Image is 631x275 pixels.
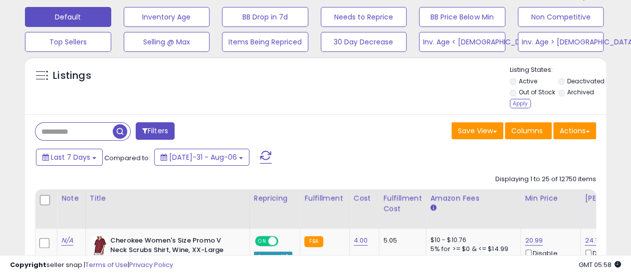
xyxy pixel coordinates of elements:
[110,236,231,267] b: Cherokee Women's Size Promo V Neck Scrubs Shirt, Wine, XX-Large Plus
[25,32,111,52] button: Top Sellers
[256,237,268,246] span: ON
[124,7,210,27] button: Inventory Age
[511,126,543,136] span: Columns
[354,193,375,204] div: Cost
[321,7,407,27] button: Needs to Reprice
[129,260,173,270] a: Privacy Policy
[321,32,407,52] button: 30 Day Decrease
[92,236,108,256] img: 41W7uryXvBL._SL40_.jpg
[222,32,308,52] button: Items Being Repriced
[430,236,513,245] div: $10 - $10.76
[136,122,175,140] button: Filters
[10,261,173,270] div: seller snap | |
[85,260,128,270] a: Terms of Use
[585,236,602,246] a: 24.14
[169,152,237,162] span: [DATE]-31 - Aug-06
[510,99,531,108] div: Apply
[567,88,594,96] label: Archived
[430,193,516,204] div: Amazon Fees
[25,7,111,27] button: Default
[254,193,296,204] div: Repricing
[61,193,81,204] div: Note
[430,245,513,254] div: 5% for >= $0 & <= $14.99
[567,77,605,85] label: Deactivated
[518,32,604,52] button: Inv. Age > [DEMOGRAPHIC_DATA]
[430,204,436,213] small: Amazon Fees.
[104,153,150,163] span: Compared to:
[518,88,555,96] label: Out of Stock
[354,236,368,246] a: 4.00
[518,7,604,27] button: Non Competitive
[53,69,91,83] h5: Listings
[451,122,503,139] button: Save View
[276,237,292,246] span: OFF
[304,193,345,204] div: Fulfillment
[419,32,505,52] button: Inv. Age < [DEMOGRAPHIC_DATA]
[51,152,90,162] span: Last 7 Days
[383,193,421,214] div: Fulfillment Cost
[518,77,537,85] label: Active
[495,175,596,184] div: Displaying 1 to 25 of 12750 items
[222,7,308,27] button: BB Drop in 7d
[304,236,323,247] small: FBA
[90,193,245,204] div: Title
[579,260,621,270] span: 2025-08-14 05:58 GMT
[36,149,103,166] button: Last 7 Days
[10,260,46,270] strong: Copyright
[525,236,543,246] a: 20.99
[383,236,418,245] div: 5.05
[61,236,73,246] a: N/A
[510,65,606,75] p: Listing States:
[419,7,505,27] button: BB Price Below Min
[505,122,552,139] button: Columns
[553,122,596,139] button: Actions
[525,193,576,204] div: Min Price
[124,32,210,52] button: Selling @ Max
[154,149,249,166] button: [DATE]-31 - Aug-06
